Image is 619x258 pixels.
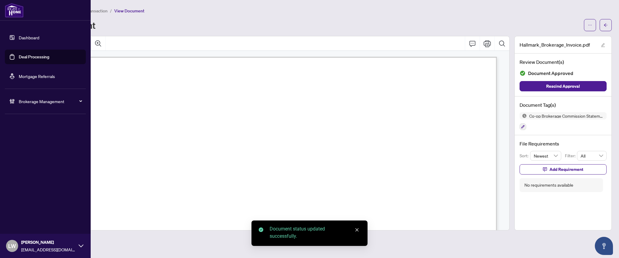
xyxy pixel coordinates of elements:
span: arrow-left [604,23,608,27]
h4: File Requirements [520,140,607,147]
span: Add Requirement [549,165,583,174]
p: Sort: [520,152,530,159]
p: Filter: [565,152,577,159]
img: Status Icon [520,112,527,119]
a: Close [354,227,360,233]
button: Open asap [595,237,613,255]
button: Rescind Approval [520,81,607,91]
span: LW [8,242,16,250]
span: ellipsis [588,23,592,27]
span: close [355,228,359,232]
span: Hallmark_Brokerage_Invoice.pdf [520,41,590,48]
h4: Review Document(s) [520,58,607,66]
span: View Document [114,8,144,14]
span: All [581,151,603,160]
span: check-circle [259,227,263,232]
span: Co-op Brokerage Commission Statement [527,114,607,118]
a: Dashboard [19,35,39,40]
span: Newest [534,151,558,160]
a: Mortgage Referrals [19,73,55,79]
li: / [110,7,112,14]
h4: Document Tag(s) [520,101,607,109]
span: [PERSON_NAME] [21,239,76,246]
div: Document status updated successfully. [270,225,360,240]
div: No requirements available [524,182,573,188]
a: Deal Processing [19,54,49,60]
span: View Transaction [75,8,108,14]
span: Document Approved [528,69,573,77]
span: Brokerage Management [19,98,82,105]
span: Rescind Approval [546,81,580,91]
button: Add Requirement [520,164,607,175]
img: logo [5,3,24,18]
img: Document Status [520,70,526,76]
span: edit [601,43,605,47]
span: [EMAIL_ADDRESS][DOMAIN_NAME] [21,246,76,253]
